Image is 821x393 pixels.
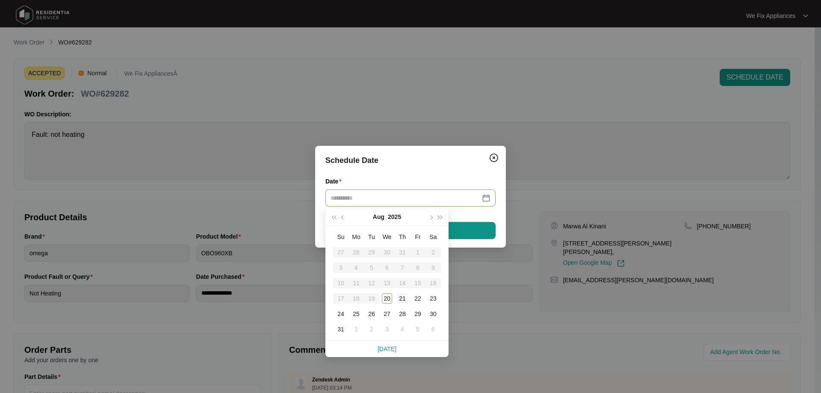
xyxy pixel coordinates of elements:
[333,229,348,245] th: Su
[425,322,441,337] td: 2025-09-06
[395,322,410,337] td: 2025-09-04
[410,291,425,306] td: 2025-08-22
[379,306,395,322] td: 2025-08-27
[425,306,441,322] td: 2025-08-30
[489,153,499,163] img: closeCircle
[366,309,377,319] div: 26
[388,208,401,225] button: 2025
[325,177,345,186] label: Date
[379,291,395,306] td: 2025-08-20
[410,229,425,245] th: Fr
[428,324,438,334] div: 6
[425,229,441,245] th: Sa
[351,324,361,334] div: 1
[348,322,364,337] td: 2025-09-01
[395,306,410,322] td: 2025-08-28
[333,306,348,322] td: 2025-08-24
[351,309,361,319] div: 25
[331,193,480,203] input: Date
[382,324,392,334] div: 3
[397,293,408,304] div: 21
[379,322,395,337] td: 2025-09-03
[382,293,392,304] div: 20
[410,306,425,322] td: 2025-08-29
[333,322,348,337] td: 2025-08-31
[413,324,423,334] div: 5
[487,151,501,165] button: Close
[425,291,441,306] td: 2025-08-23
[364,322,379,337] td: 2025-09-02
[325,154,496,166] div: Schedule Date
[428,293,438,304] div: 23
[336,309,346,319] div: 24
[395,291,410,306] td: 2025-08-21
[364,306,379,322] td: 2025-08-26
[379,229,395,245] th: We
[373,208,384,225] button: Aug
[366,324,377,334] div: 2
[364,229,379,245] th: Tu
[382,309,392,319] div: 27
[397,309,408,319] div: 28
[336,324,346,334] div: 31
[410,322,425,337] td: 2025-09-05
[413,293,423,304] div: 22
[378,346,396,352] a: [DATE]
[348,229,364,245] th: Mo
[413,309,423,319] div: 29
[397,324,408,334] div: 4
[428,309,438,319] div: 30
[348,306,364,322] td: 2025-08-25
[395,229,410,245] th: Th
